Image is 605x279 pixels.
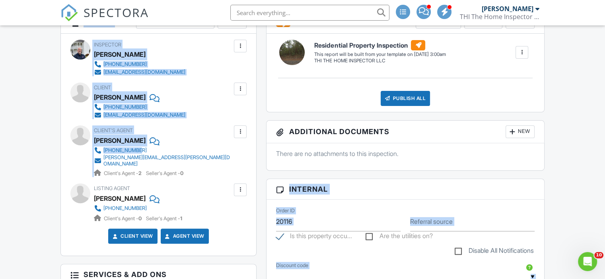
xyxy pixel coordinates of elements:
span: Client [94,85,111,90]
div: THI THE HOME INSPECTOR LLC [314,58,445,64]
label: Is this property occupied? [276,232,352,242]
span: Inspector [94,42,121,48]
a: [PERSON_NAME][EMAIL_ADDRESS][PERSON_NAME][DOMAIN_NAME] [94,154,232,167]
span: Seller's Agent - [146,170,183,176]
strong: 1 [180,216,182,221]
div: [EMAIL_ADDRESS][DOMAIN_NAME] [103,112,185,118]
div: [EMAIL_ADDRESS][DOMAIN_NAME] [103,69,185,75]
span: Client's Agent - [104,170,143,176]
div: [PERSON_NAME] [482,5,533,13]
a: [EMAIL_ADDRESS][DOMAIN_NAME] [94,111,185,119]
span: Client's Agent [94,127,133,133]
div: New [506,125,535,138]
span: 10 [594,252,603,258]
div: [PHONE_NUMBER] [103,147,147,154]
strong: 0 [180,170,183,176]
a: [PERSON_NAME] [94,192,146,204]
a: Client View [111,232,153,240]
label: Disable All Notifications [455,247,534,257]
div: THI The Home Inspector LLC [460,13,539,21]
div: [PERSON_NAME][EMAIL_ADDRESS][PERSON_NAME][DOMAIN_NAME] [103,154,232,167]
label: Are the utilities on? [366,232,433,242]
a: [PHONE_NUMBER] [94,103,185,111]
a: [PERSON_NAME] [94,135,146,146]
span: Seller's Agent - [146,216,182,221]
div: [PHONE_NUMBER] [103,205,147,212]
a: [PHONE_NUMBER] [94,60,185,68]
h6: Residential Property Inspection [314,40,445,50]
h3: Additional Documents [267,121,544,143]
h3: Internal [267,179,544,200]
div: Publish All [381,91,430,106]
div: This report will be built from your template on [DATE] 3:00am [314,51,445,58]
a: Agent View [163,232,204,240]
img: The Best Home Inspection Software - Spectora [60,4,78,21]
strong: 0 [138,216,142,221]
iframe: Intercom live chat [578,252,597,271]
strong: 2 [138,170,142,176]
span: Client's Agent - [104,216,143,221]
div: [PERSON_NAME] [94,91,146,103]
label: Referral source [410,217,453,226]
a: [PHONE_NUMBER] [94,146,232,154]
label: Discount code [276,262,308,269]
div: [PHONE_NUMBER] [103,61,147,67]
input: Search everything... [230,5,389,21]
span: Listing Agent [94,185,130,191]
a: SPECTORA [60,11,149,27]
label: Order ID [276,207,295,214]
a: [PHONE_NUMBER] [94,204,176,212]
div: [PHONE_NUMBER] [103,104,147,110]
p: There are no attachments to this inspection. [276,149,535,158]
a: [EMAIL_ADDRESS][DOMAIN_NAME] [94,68,185,76]
div: [PERSON_NAME] [94,48,146,60]
span: SPECTORA [84,4,149,21]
